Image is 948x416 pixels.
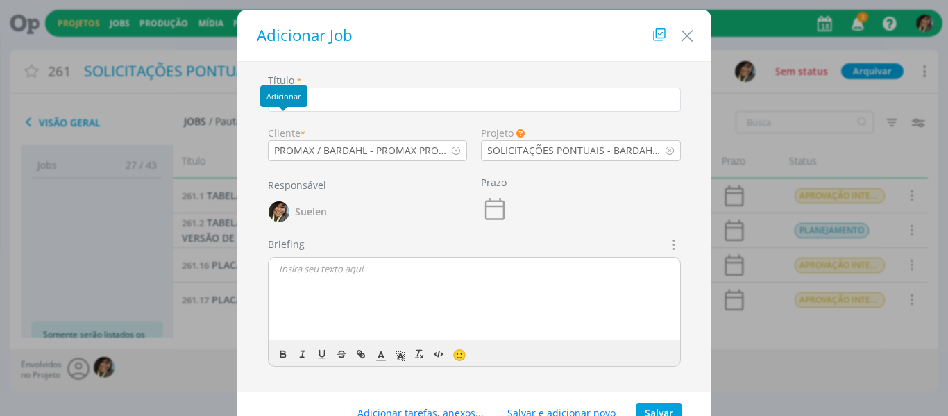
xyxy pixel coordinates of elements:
div: Adicionar [260,85,307,107]
button: 🙂 [449,346,468,363]
div: Cliente [268,126,468,140]
div: SOLICITAÇÕES PONTUAIS - BARDAHL - 2025 [487,143,665,158]
div: PROMAX / BARDAHL - PROMAX PRODUTOS MÁXIMOS S/A INDÚSTRIA E COMÉRCIO [274,143,452,158]
label: Briefing [268,237,305,251]
span: 🙂 [452,347,466,363]
div: SOLICITAÇÕES PONTUAIS - BARDAHL - 2025 [482,143,665,158]
span: Cor do Texto [371,346,391,363]
h1: Adicionar Job [251,24,697,47]
label: Prazo [481,175,507,190]
span: Suelen [295,207,327,217]
label: Título [268,73,294,88]
div: Projeto [481,126,681,140]
button: Close [677,19,697,47]
span: Cor de Fundo [391,346,410,363]
button: SSuelen [268,198,328,226]
div: PROMAX / BARDAHL - PROMAX PRODUTOS MÁXIMOS S/A INDÚSTRIA E COMÉRCIO [269,143,452,158]
label: Responsável [268,178,326,192]
img: S [269,201,289,222]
